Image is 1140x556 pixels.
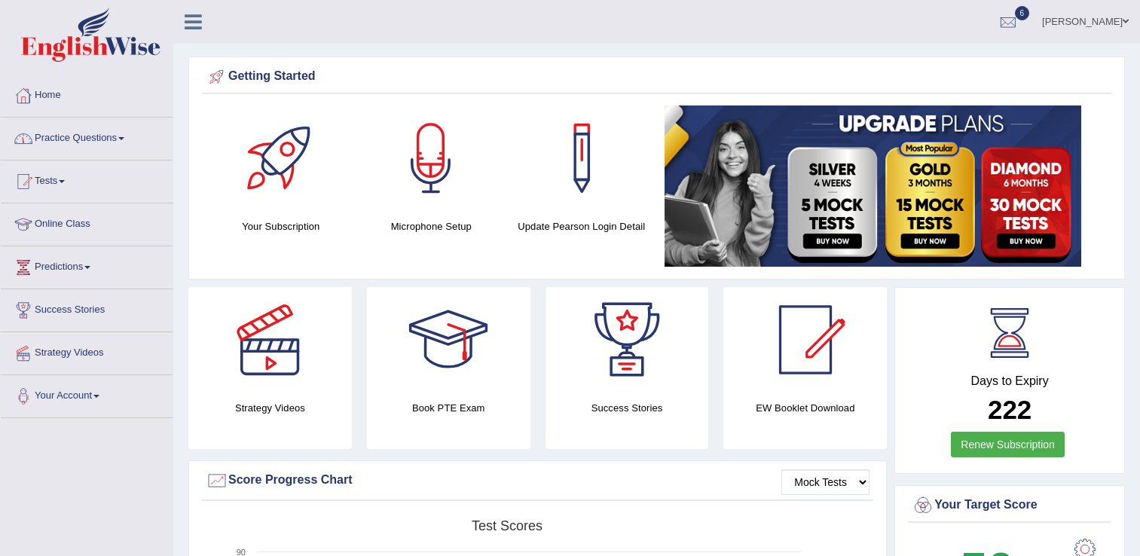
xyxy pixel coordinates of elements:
[1,118,173,155] a: Practice Questions
[665,105,1081,267] img: small5.jpg
[1015,6,1030,20] span: 6
[988,395,1032,424] b: 222
[367,400,530,416] h4: Book PTE Exam
[472,518,542,533] tspan: Test scores
[1,75,173,112] a: Home
[206,469,870,492] div: Score Progress Chart
[206,66,1108,88] div: Getting Started
[364,218,500,234] h4: Microphone Setup
[1,289,173,327] a: Success Stories
[1,203,173,241] a: Online Class
[912,374,1108,388] h4: Days to Expiry
[1,375,173,413] a: Your Account
[514,218,649,234] h4: Update Pearson Login Detail
[1,332,173,370] a: Strategy Videos
[1,160,173,198] a: Tests
[188,400,352,416] h4: Strategy Videos
[912,494,1108,517] div: Your Target Score
[723,400,887,416] h4: EW Booklet Download
[1,246,173,284] a: Predictions
[546,400,709,416] h4: Success Stories
[951,432,1065,457] a: Renew Subscription
[213,218,349,234] h4: Your Subscription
